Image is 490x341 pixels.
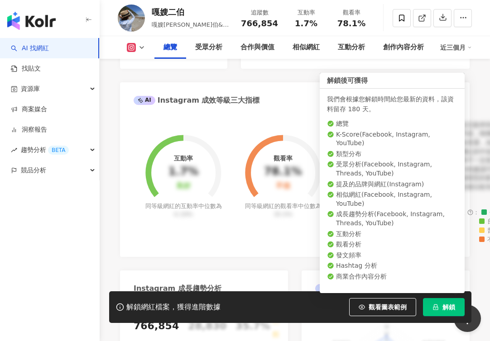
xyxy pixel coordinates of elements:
[337,19,365,28] span: 78.1%
[11,64,41,73] a: 找貼文
[134,96,155,105] div: AI
[163,42,177,53] div: 總覽
[320,73,465,89] div: 解鎖後可獲得
[327,94,457,114] div: 我們會根據您解鎖時間給您最新的資料，該資料留存 180 天。
[369,303,407,311] span: 觀看圖表範例
[327,240,457,249] li: 觀看分析
[327,119,457,128] li: 總覽
[327,160,457,178] li: 受眾分析 ( Facebook, Instagram, Threads, YouTube )
[176,182,191,190] div: 良好
[274,211,292,218] span: 35.5%
[11,105,47,114] a: 商案媒合
[315,284,337,293] div: AI
[338,42,365,53] div: 互動分析
[293,42,320,53] div: 相似網紅
[442,303,455,311] span: 解鎖
[7,12,56,30] img: logo
[152,6,231,18] div: 嘎嫂二伯
[21,79,40,99] span: 資源庫
[423,298,465,316] button: 解鎖
[21,140,69,160] span: 趨勢分析
[440,40,472,55] div: 近三個月
[118,5,145,32] img: KOL Avatar
[11,147,17,153] span: rise
[134,95,259,105] div: Instagram 成效等級三大指標
[152,21,229,46] span: 嘎嫂[PERSON_NAME]伯&[PERSON_NAME]'s Daily, 2uncle987
[349,298,416,316] button: 觀看圖表範例
[174,155,193,162] div: 互動率
[134,284,221,294] div: Instagram 成長趨勢分析
[144,202,223,218] div: 同等級網紅的互動率中位數為
[264,166,302,178] div: 78.1%
[327,261,457,270] li: Hashtag 分析
[295,19,317,28] span: 1.7%
[21,160,46,180] span: 競品分析
[48,146,69,155] div: BETA
[327,149,457,158] li: 類型分布
[276,182,290,190] div: 不佳
[241,8,278,17] div: 追蹤數
[11,44,49,53] a: searchAI 找網紅
[327,272,457,281] li: 商業合作內容分析
[315,284,427,294] div: Instagram 創作類型分佈
[134,319,179,333] div: 766,854
[327,130,457,147] li: K-Score ( Facebook, Instagram, YouTube )
[241,19,278,28] span: 766,854
[244,202,323,218] div: 同等級網紅的觀看率中位數為
[383,42,424,53] div: 創作內容分析
[168,166,199,178] div: 1.7%
[174,211,192,218] span: 0.19%
[240,42,274,53] div: 合作與價值
[327,251,457,260] li: 發文頻率
[432,304,439,310] span: lock
[126,303,221,312] div: 解鎖網紅檔案，獲得進階數據
[327,180,457,189] li: 提及的品牌與網紅 ( Instagram )
[334,8,369,17] div: 觀看率
[195,42,222,53] div: 受眾分析
[11,125,47,134] a: 洞察報告
[274,155,293,162] div: 觀看率
[327,210,457,227] li: 成長趨勢分析 ( Facebook, Instagram, Threads, YouTube )
[327,190,457,208] li: 相似網紅 ( Facebook, Instagram, YouTube )
[327,229,457,238] li: 互動分析
[289,8,323,17] div: 互動率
